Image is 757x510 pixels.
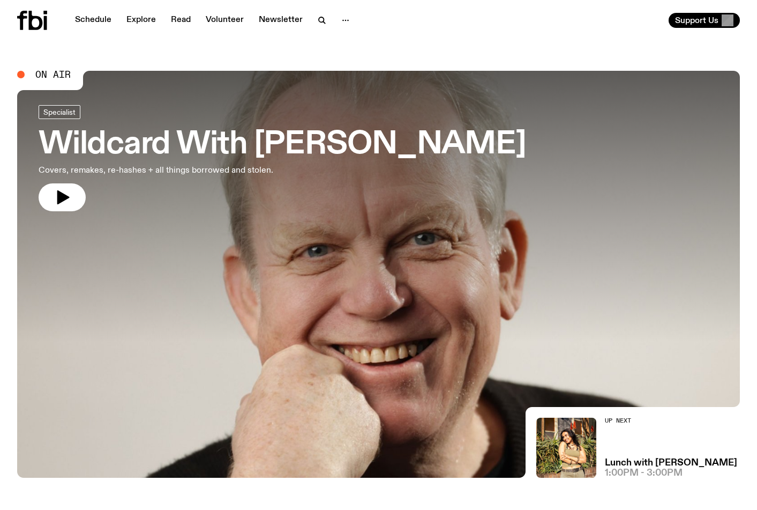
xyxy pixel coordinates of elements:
[39,130,526,160] h3: Wildcard With [PERSON_NAME]
[605,459,737,468] a: Lunch with [PERSON_NAME]
[17,71,740,478] a: Stuart is smiling charmingly, wearing a black t-shirt against a stark white background.
[536,418,596,478] img: Tanya is standing in front of plants and a brick fence on a sunny day. She is looking to the left...
[120,13,162,28] a: Explore
[35,70,71,79] span: On Air
[43,108,76,116] span: Specialist
[199,13,250,28] a: Volunteer
[605,418,737,424] h2: Up Next
[252,13,309,28] a: Newsletter
[39,105,80,119] a: Specialist
[39,105,526,211] a: Wildcard With [PERSON_NAME]Covers, remakes, re-hashes + all things borrowed and stolen.
[669,13,740,28] button: Support Us
[605,469,683,478] span: 1:00pm - 3:00pm
[675,16,718,25] span: Support Us
[164,13,197,28] a: Read
[39,164,313,177] p: Covers, remakes, re-hashes + all things borrowed and stolen.
[69,13,118,28] a: Schedule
